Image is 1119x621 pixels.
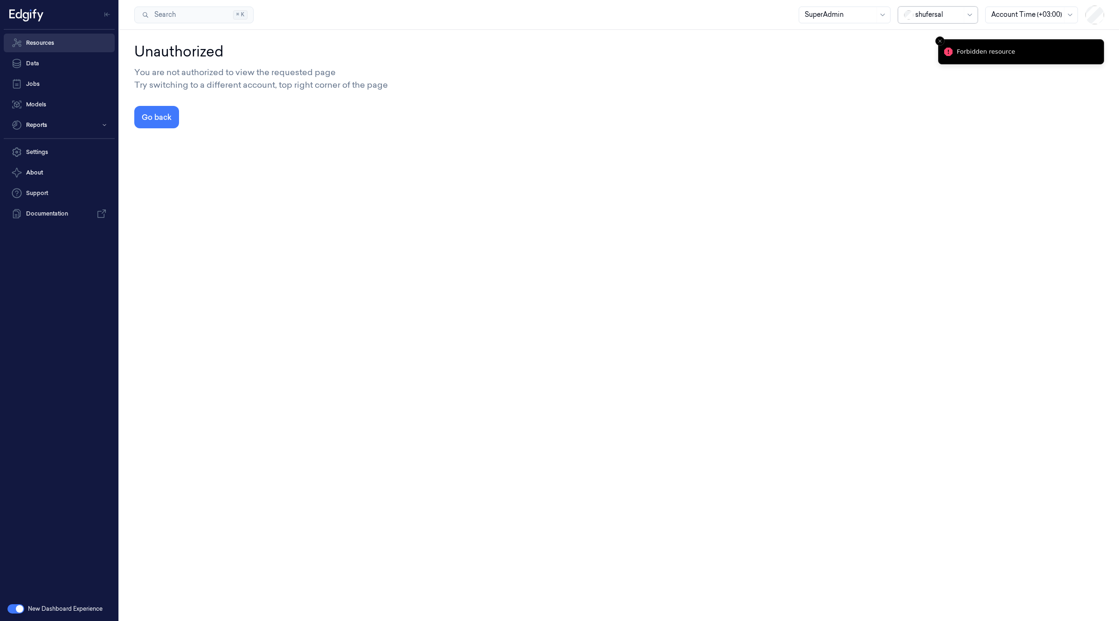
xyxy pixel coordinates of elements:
[4,75,115,93] a: Jobs
[4,54,115,73] a: Data
[957,47,1015,56] div: Forbidden resource
[4,163,115,182] button: About
[4,204,115,223] a: Documentation
[134,41,1104,62] div: Unauthorized
[935,36,945,46] button: Close toast
[4,116,115,134] button: Reports
[4,34,115,52] a: Resources
[134,66,1104,91] div: You are not authorized to view the requested page Try switching to a different account, top right...
[4,184,115,202] a: Support
[4,95,115,114] a: Models
[151,10,176,20] span: Search
[100,7,115,22] button: Toggle Navigation
[134,7,254,23] button: Search⌘K
[134,106,179,128] button: Go back
[4,143,115,161] a: Settings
